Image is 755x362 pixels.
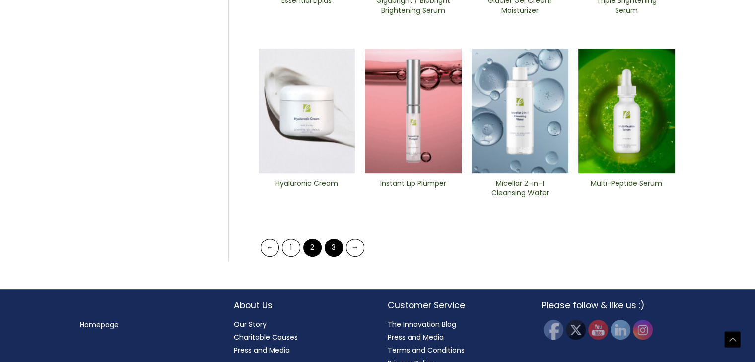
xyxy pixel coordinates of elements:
[261,239,279,257] a: ←
[566,320,586,340] img: Twitter
[80,318,214,331] nav: Menu
[587,179,667,201] a: Multi-Peptide Serum
[480,179,560,198] h2: Micellar 2-in-1 Cleansing Water
[388,332,444,342] a: Press and Media
[480,179,560,201] a: Micellar 2-in-1 Cleansing Water
[80,320,119,330] a: Homepage
[267,179,346,198] h2: Hyaluronic Cream
[234,332,298,342] a: Charitable Causes
[234,299,368,312] h2: About Us
[388,319,456,329] a: The Innovation Blog
[259,238,675,261] nav: Product Pagination
[472,49,568,174] img: Micellar 2-in-1 Cleansing Water
[346,239,364,257] a: →
[578,49,675,174] img: Multi-Peptide ​Serum
[388,345,465,355] a: Terms and Conditions
[373,179,453,198] h2: Instant Lip Plumper
[303,239,322,257] span: Page 2
[234,345,290,355] a: Press and Media
[388,299,522,312] h2: Customer Service
[542,299,676,312] h2: Please follow & like us :)
[544,320,563,340] img: Facebook
[587,179,667,198] h2: Multi-Peptide Serum
[234,319,267,329] a: Our Story
[373,179,453,201] a: Instant Lip Plumper
[267,179,346,201] a: Hyaluronic Cream
[259,49,355,174] img: Hyaluronic Cream
[234,318,368,357] nav: About Us
[325,239,343,257] a: Page 3
[365,49,462,174] img: Instant Lip Plumper
[282,239,300,257] a: Page 1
